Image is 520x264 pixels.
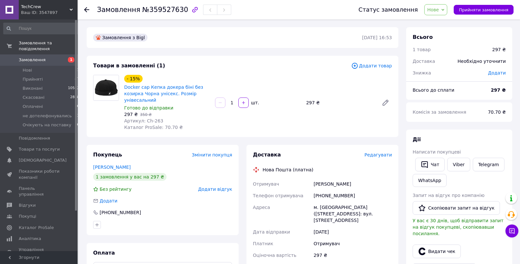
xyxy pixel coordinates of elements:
[19,186,60,197] span: Панель управління
[19,247,60,258] span: Управління сайтом
[491,87,506,93] b: 297 ₴
[379,96,392,109] a: Редагувати
[413,136,421,143] span: Дії
[75,76,79,82] span: 47
[19,135,50,141] span: Повідомлення
[23,104,43,109] span: Оплачені
[124,118,163,123] span: Артикул: Ch-263
[19,146,60,152] span: Товари та послуги
[253,181,279,187] span: Отримувач
[447,158,470,171] a: Viber
[488,70,506,75] span: Додати
[413,59,435,64] span: Доставка
[93,165,131,170] a: [PERSON_NAME]
[198,187,232,192] span: Додати відгук
[3,23,80,34] input: Пошук
[21,4,70,10] span: TechCrew
[253,241,273,246] span: Платник
[312,238,393,249] div: Отримувач
[413,218,504,236] span: У вас є 30 днів, щоб відправити запит на відгук покупцеві, скопіювавши посилання.
[454,5,514,15] button: Прийняти замовлення
[413,87,454,93] span: Всього до сплати
[362,35,392,40] time: [DATE] 16:53
[100,187,132,192] span: Без рейтингу
[364,152,392,157] span: Редагувати
[253,152,281,158] span: Доставка
[68,57,74,63] span: 1
[84,6,89,13] div: Повернутися назад
[359,6,418,13] div: Статус замовлення
[413,149,461,155] span: Написати покупцеві
[413,47,431,52] span: 1 товар
[19,157,67,163] span: [DEMOGRAPHIC_DATA]
[312,190,393,201] div: [PHONE_NUMBER]
[413,174,447,187] a: WhatsApp
[413,193,484,198] span: Запит на відгук про компанію
[19,202,36,208] span: Відгуки
[77,104,79,109] span: 0
[413,34,433,40] span: Всього
[100,198,117,203] span: Додати
[312,178,393,190] div: [PERSON_NAME]
[124,112,138,117] span: 297 ₴
[459,7,508,12] span: Прийняти замовлення
[93,34,147,41] div: Замовлення з Bigl
[19,236,41,242] span: Аналітика
[124,85,203,103] a: Docker cap Кепка докера біні без козирка Чорна унісекс. Розмір унівесальний
[77,113,79,119] span: 3
[413,201,500,215] button: Скопіювати запит на відгук
[140,112,152,117] span: 350 ₴
[312,226,393,238] div: [DATE]
[505,224,518,237] button: Чат з покупцем
[413,70,431,75] span: Знижка
[142,6,188,14] span: №359527630
[253,229,290,235] span: Дата відправки
[192,152,232,157] span: Змінити покупця
[304,98,376,107] div: 297 ₴
[23,76,43,82] span: Прийняті
[93,75,119,100] img: Docker cap Кепка докера біні без козирка Чорна унісекс. Розмір унівесальний
[19,40,78,52] span: Замовлення та повідомлення
[413,109,466,115] span: Комісія за замовлення
[93,63,165,69] span: Товари в замовленні (1)
[77,122,79,128] span: 0
[19,225,54,231] span: Каталог ProSale
[124,105,173,110] span: Готово до відправки
[23,122,71,128] span: Очікують на поставку
[93,152,122,158] span: Покупець
[312,249,393,261] div: 297 ₴
[351,62,392,69] span: Додати товар
[23,113,72,119] span: не дотелефонувались
[492,46,506,53] div: 297 ₴
[454,54,510,68] div: Необхідно уточнити
[77,67,79,73] span: 1
[97,6,140,14] span: Замовлення
[23,67,32,73] span: Нові
[253,253,296,258] span: Оціночна вартість
[488,109,506,115] span: 70.70 ₴
[415,158,445,171] button: Чат
[473,158,504,171] a: Telegram
[19,168,60,180] span: Показники роботи компанії
[413,245,461,258] button: Видати чек
[23,86,43,91] span: Виконані
[68,86,79,91] span: 10502
[19,213,36,219] span: Покупці
[21,10,78,16] div: Ваш ID: 3547897
[99,209,142,216] div: [PHONE_NUMBER]
[19,57,46,63] span: Замовлення
[253,193,303,198] span: Телефон отримувача
[124,125,183,130] span: Каталог ProSale: 70.70 ₴
[261,166,315,173] div: Нова Пошта (платна)
[253,205,270,210] span: Адреса
[427,7,439,12] span: Нове
[312,201,393,226] div: м. [GEOGRAPHIC_DATA] ([STREET_ADDRESS]: вул. [STREET_ADDRESS]
[124,75,143,83] div: - 15%
[23,95,45,100] span: Скасовані
[93,250,115,256] span: Оплата
[70,95,79,100] span: 2828
[93,173,167,181] div: 1 замовлення у вас на 297 ₴
[249,99,260,106] div: шт.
